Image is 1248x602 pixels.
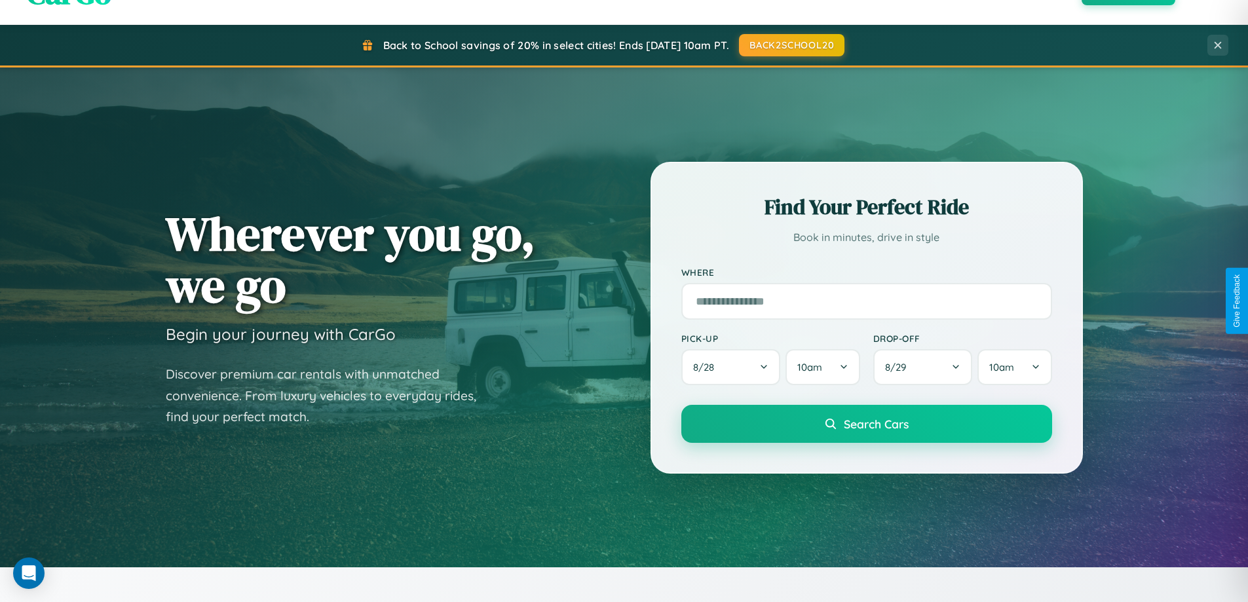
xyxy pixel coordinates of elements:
button: BACK2SCHOOL20 [739,34,844,56]
button: Search Cars [681,405,1052,443]
p: Discover premium car rentals with unmatched convenience. From luxury vehicles to everyday rides, ... [166,364,493,428]
button: 10am [977,349,1051,385]
label: Where [681,267,1052,278]
h2: Find Your Perfect Ride [681,193,1052,221]
span: Back to School savings of 20% in select cities! Ends [DATE] 10am PT. [383,39,729,52]
button: 10am [785,349,860,385]
h3: Begin your journey with CarGo [166,324,396,344]
span: 10am [989,361,1014,373]
label: Pick-up [681,333,860,344]
span: 8 / 29 [885,361,913,373]
div: Open Intercom Messenger [13,557,45,589]
div: Give Feedback [1232,274,1241,328]
p: Book in minutes, drive in style [681,228,1052,247]
button: 8/28 [681,349,781,385]
label: Drop-off [873,333,1052,344]
span: Search Cars [844,417,909,431]
span: 8 / 28 [693,361,721,373]
h1: Wherever you go, we go [166,208,535,311]
span: 10am [797,361,822,373]
button: 8/29 [873,349,973,385]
